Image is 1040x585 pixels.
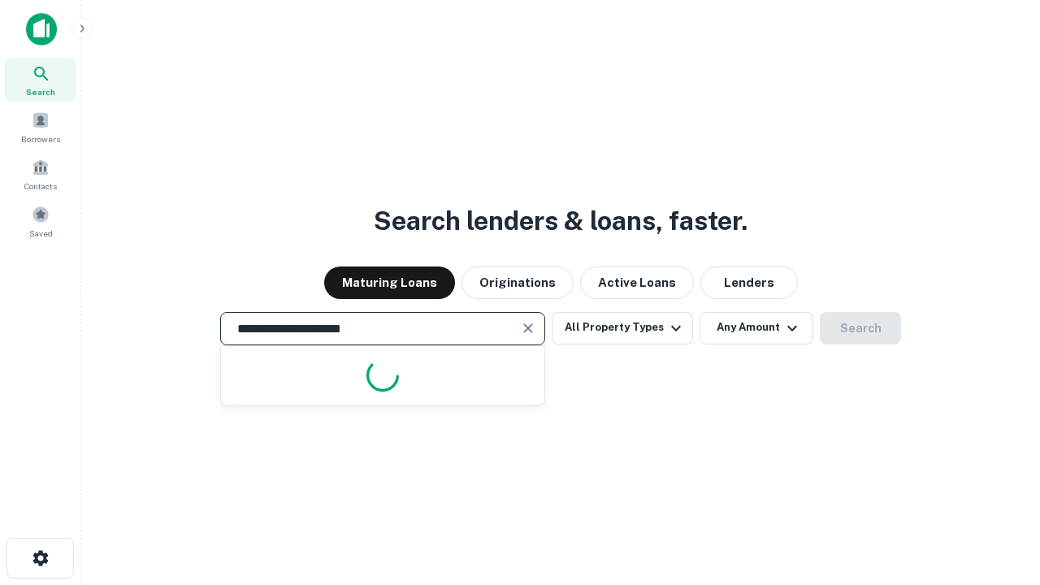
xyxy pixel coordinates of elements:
[26,85,55,98] span: Search
[374,201,747,240] h3: Search lenders & loans, faster.
[324,266,455,299] button: Maturing Loans
[700,266,798,299] button: Lenders
[5,58,76,102] a: Search
[580,266,694,299] button: Active Loans
[5,199,76,243] a: Saved
[461,266,574,299] button: Originations
[5,152,76,196] a: Contacts
[700,312,813,344] button: Any Amount
[5,105,76,149] a: Borrowers
[29,227,53,240] span: Saved
[21,132,60,145] span: Borrowers
[959,455,1040,533] iframe: Chat Widget
[517,317,539,340] button: Clear
[552,312,693,344] button: All Property Types
[24,180,57,193] span: Contacts
[26,13,57,45] img: capitalize-icon.png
